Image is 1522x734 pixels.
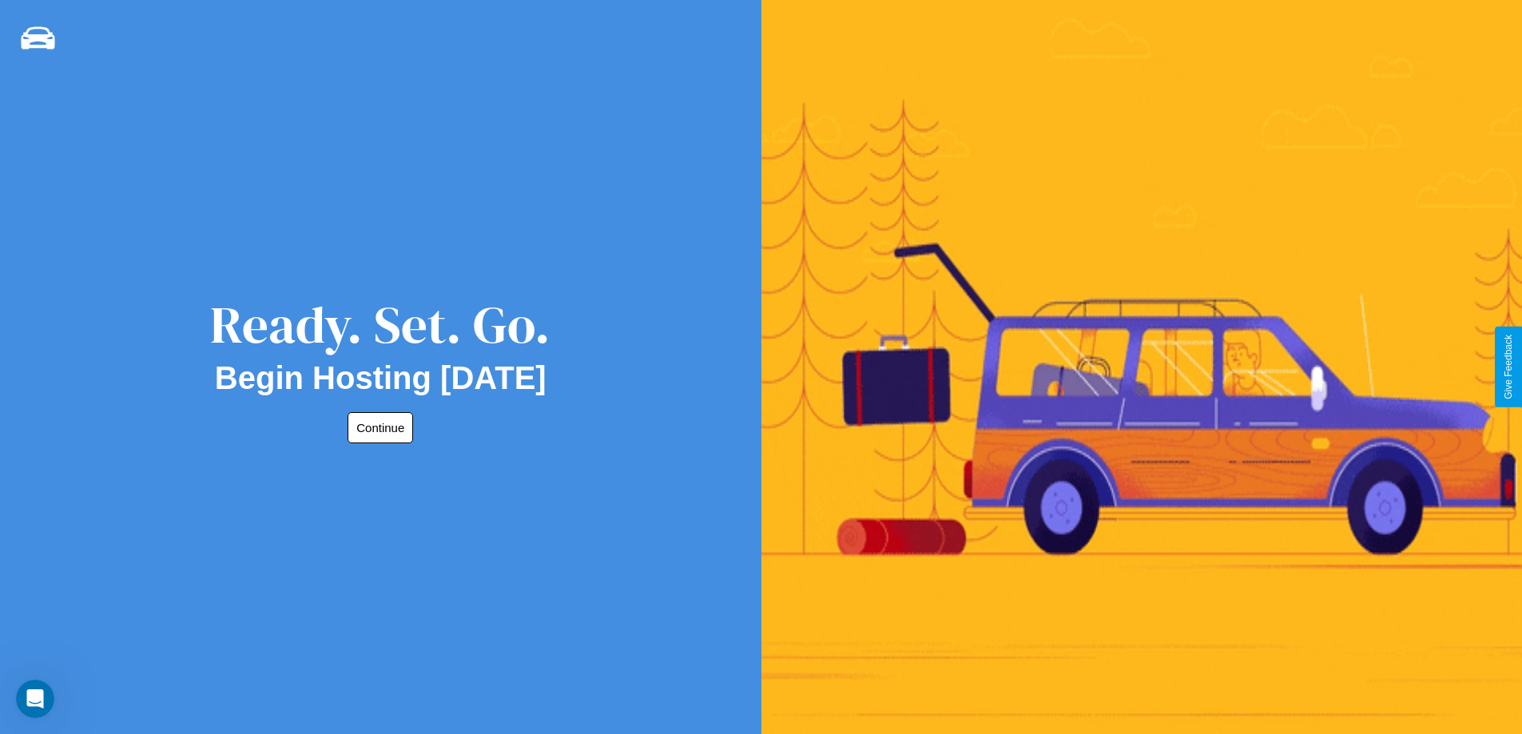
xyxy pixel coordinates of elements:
iframe: Intercom live chat [16,680,54,718]
h2: Begin Hosting [DATE] [215,360,546,396]
button: Continue [348,412,413,443]
div: Ready. Set. Go. [210,289,550,360]
div: Give Feedback [1503,335,1514,399]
